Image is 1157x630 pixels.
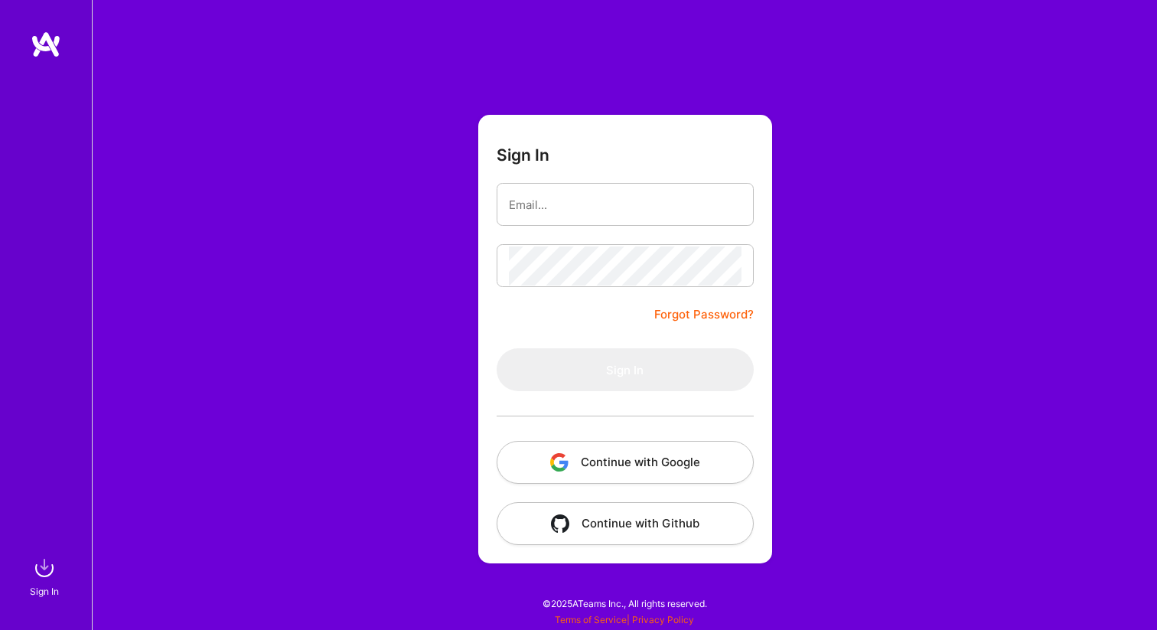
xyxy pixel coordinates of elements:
[497,348,754,391] button: Sign In
[92,584,1157,622] div: © 2025 ATeams Inc., All rights reserved.
[497,441,754,484] button: Continue with Google
[555,614,627,625] a: Terms of Service
[550,453,569,472] img: icon
[30,583,59,599] div: Sign In
[509,185,741,224] input: Email...
[555,614,694,625] span: |
[551,514,569,533] img: icon
[497,145,549,165] h3: Sign In
[29,553,60,583] img: sign in
[632,614,694,625] a: Privacy Policy
[32,553,60,599] a: sign inSign In
[31,31,61,58] img: logo
[497,502,754,545] button: Continue with Github
[654,305,754,324] a: Forgot Password?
